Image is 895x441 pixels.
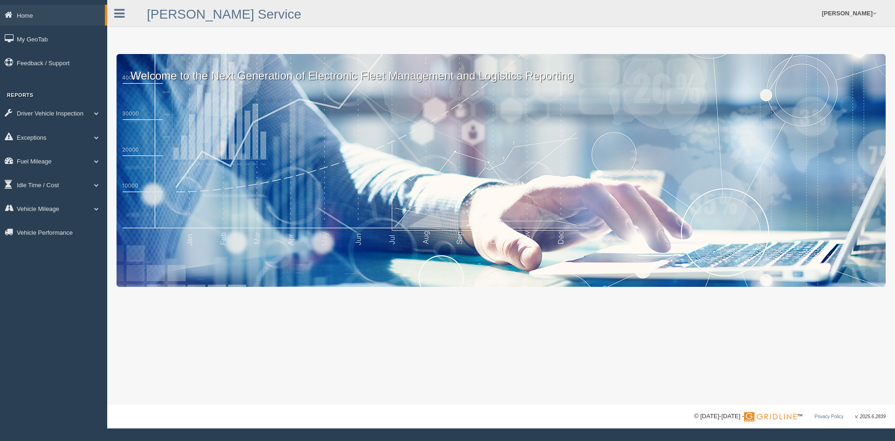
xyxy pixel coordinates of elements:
a: Privacy Policy [814,414,843,419]
a: [PERSON_NAME] Service [147,7,301,21]
div: © [DATE]-[DATE] - ™ [694,412,886,421]
p: Welcome to the Next Generation of Electronic Fleet Management and Logistics Reporting [117,54,886,84]
img: Gridline [744,412,797,421]
span: v. 2025.6.2839 [855,414,886,419]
